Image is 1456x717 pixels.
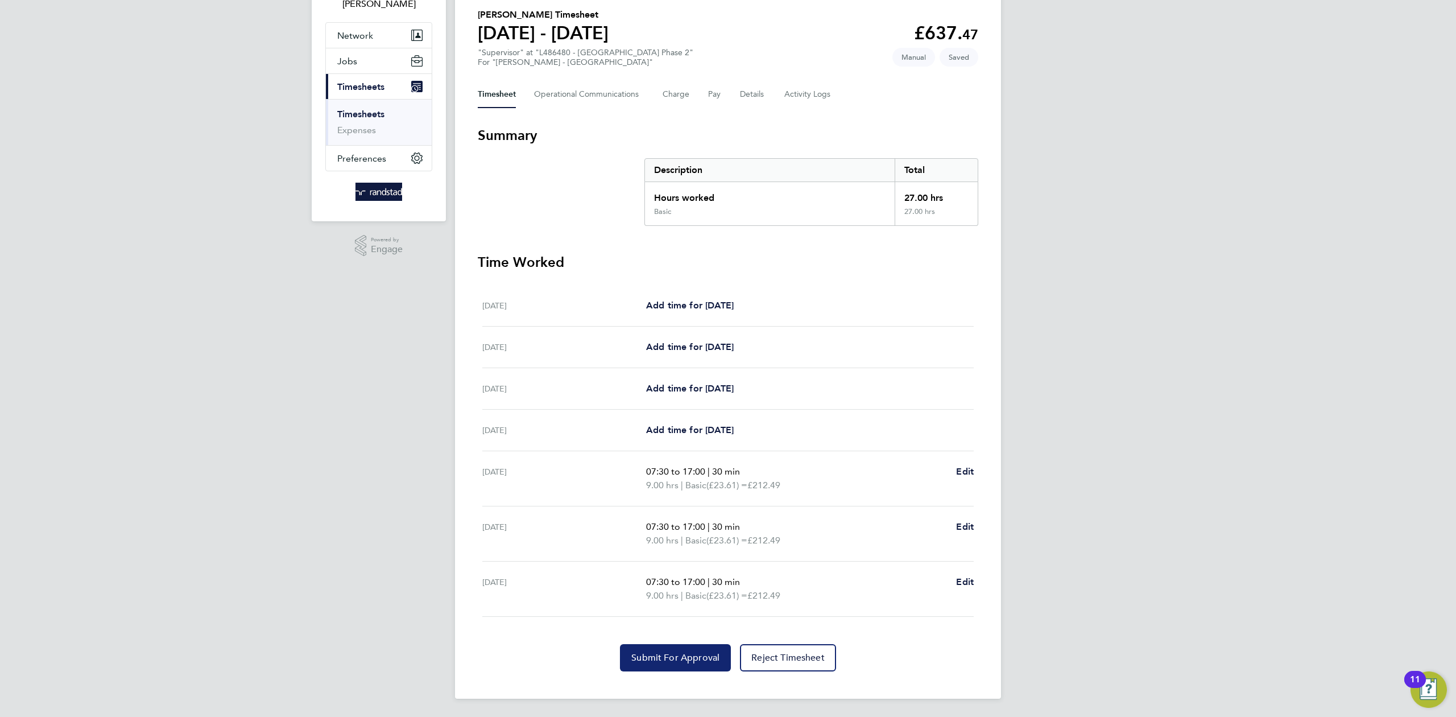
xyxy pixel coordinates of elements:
img: randstad-logo-retina.png [355,183,403,201]
span: 9.00 hrs [646,590,679,601]
a: Add time for [DATE] [646,382,734,395]
div: [DATE] [482,465,646,492]
a: Add time for [DATE] [646,299,734,312]
span: 07:30 to 17:00 [646,521,705,532]
span: | [708,466,710,477]
span: Engage [371,245,403,254]
div: [DATE] [482,340,646,354]
span: Reject Timesheet [751,652,825,664]
button: Timesheets [326,74,432,99]
span: Edit [956,576,974,587]
span: Edit [956,521,974,532]
span: Add time for [DATE] [646,383,734,394]
span: This timesheet is Saved. [940,48,978,67]
div: 27.00 hrs [895,182,978,207]
span: 47 [962,26,978,43]
span: (£23.61) = [706,480,747,491]
button: Charge [663,81,690,108]
span: (£23.61) = [706,590,747,601]
button: Jobs [326,48,432,73]
div: "Supervisor" at "L486480 - [GEOGRAPHIC_DATA] Phase 2" [478,48,693,67]
span: Preferences [337,153,386,164]
a: Go to home page [325,183,432,201]
span: Basic [685,534,706,547]
a: Edit [956,520,974,534]
div: Hours worked [645,182,895,207]
section: Timesheet [478,126,978,671]
span: Add time for [DATE] [646,425,734,435]
div: [DATE] [482,520,646,547]
div: Summary [644,158,978,226]
a: Add time for [DATE] [646,423,734,437]
span: Submit For Approval [631,652,719,664]
h1: [DATE] - [DATE] [478,22,609,44]
span: 30 min [712,576,740,587]
span: Edit [956,466,974,477]
span: Timesheets [337,81,384,92]
div: 27.00 hrs [895,207,978,225]
a: Expenses [337,125,376,135]
span: Network [337,30,373,41]
a: Edit [956,465,974,479]
h3: Summary [478,126,978,145]
button: Timesheet [478,81,516,108]
div: Timesheets [326,99,432,145]
span: | [681,535,683,546]
h2: [PERSON_NAME] Timesheet [478,8,609,22]
span: (£23.61) = [706,535,747,546]
div: 11 [1410,679,1420,694]
span: 9.00 hrs [646,535,679,546]
div: [DATE] [482,423,646,437]
span: | [708,521,710,532]
div: Description [645,159,895,182]
a: Edit [956,575,974,589]
button: Preferences [326,146,432,171]
div: Total [895,159,978,182]
div: For "[PERSON_NAME] - [GEOGRAPHIC_DATA]" [478,57,693,67]
span: Powered by [371,235,403,245]
button: Reject Timesheet [740,644,836,671]
span: 30 min [712,466,740,477]
button: Submit For Approval [620,644,731,671]
span: Add time for [DATE] [646,300,734,311]
span: 07:30 to 17:00 [646,466,705,477]
span: £212.49 [747,590,780,601]
span: Basic [685,479,706,492]
button: Network [326,23,432,48]
span: £212.49 [747,535,780,546]
span: Add time for [DATE] [646,341,734,352]
button: Open Resource Center, 11 new notifications [1410,671,1447,708]
h3: Time Worked [478,253,978,271]
a: Timesheets [337,109,384,119]
div: [DATE] [482,382,646,395]
span: 07:30 to 17:00 [646,576,705,587]
button: Activity Logs [784,81,832,108]
div: Basic [654,207,671,216]
button: Details [740,81,766,108]
span: 30 min [712,521,740,532]
div: [DATE] [482,575,646,603]
span: | [681,590,683,601]
div: [DATE] [482,299,646,312]
app-decimal: £637. [914,22,978,44]
span: 9.00 hrs [646,480,679,491]
span: This timesheet was manually created. [892,48,935,67]
a: Add time for [DATE] [646,340,734,354]
span: | [708,576,710,587]
span: | [681,480,683,491]
span: £212.49 [747,480,780,491]
button: Operational Communications [534,81,644,108]
span: Basic [685,589,706,603]
a: Powered byEngage [355,235,403,257]
span: Jobs [337,56,357,67]
button: Pay [708,81,722,108]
